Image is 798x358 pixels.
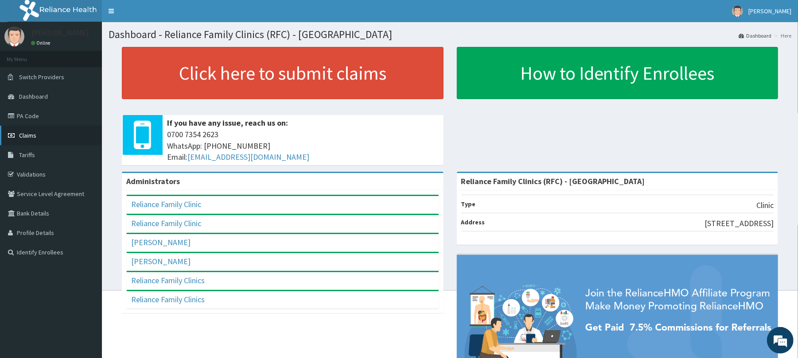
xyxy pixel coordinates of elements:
div: Minimize live chat window [145,4,167,26]
span: [PERSON_NAME] [748,7,791,15]
li: Here [772,32,791,39]
img: d_794563401_company_1708531726252_794563401 [16,44,36,66]
a: Click here to submit claims [122,47,444,99]
a: [PERSON_NAME] [131,256,191,266]
img: User Image [4,27,24,46]
a: [EMAIL_ADDRESS][DOMAIN_NAME] [187,152,309,162]
span: We're online! [51,112,122,201]
a: Dashboard [739,32,771,39]
span: 0700 7354 2623 WhatsApp: [PHONE_NUMBER] Email: [167,129,439,163]
p: [PERSON_NAME] [31,29,89,37]
strong: Reliance Family Clinics (RFC) - [GEOGRAPHIC_DATA] [461,176,645,186]
a: How to Identify Enrollees [457,47,779,99]
b: Administrators [126,176,180,186]
a: Reliance Family Clinics [131,294,205,304]
b: Type [461,200,476,208]
a: Reliance Family Clinic [131,218,201,228]
h1: Dashboard - Reliance Family Clinics (RFC) - [GEOGRAPHIC_DATA] [109,29,791,40]
b: If you have any issue, reach us on: [167,118,288,128]
b: Address [461,218,485,226]
p: [STREET_ADDRESS] [705,218,774,229]
span: Switch Providers [19,73,64,81]
a: Reliance Family Clinics [131,275,205,285]
div: Chat with us now [46,50,149,61]
textarea: Type your message and hit 'Enter' [4,242,169,273]
a: [PERSON_NAME] [131,237,191,247]
p: Clinic [756,200,774,211]
a: Reliance Family Clinic [131,199,201,209]
img: User Image [732,6,743,17]
a: Online [31,40,52,46]
span: Claims [19,131,36,139]
span: Tariffs [19,151,35,159]
span: Dashboard [19,92,48,100]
